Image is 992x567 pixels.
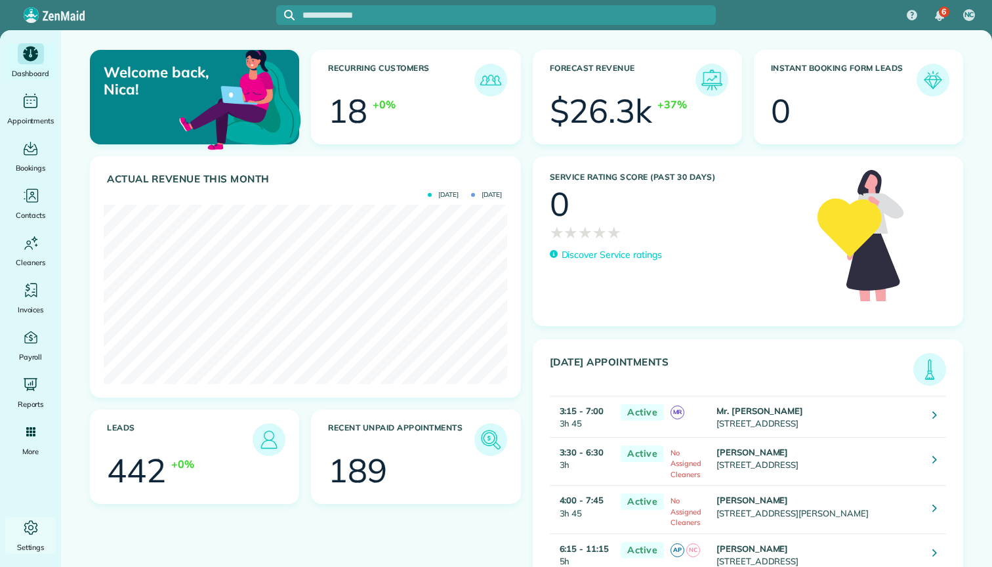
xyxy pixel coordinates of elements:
[716,406,803,416] strong: Mr. [PERSON_NAME]
[5,185,56,222] a: Contacts
[716,495,789,505] strong: [PERSON_NAME]
[256,427,282,453] img: icon_leads-1bed01f49abd5b7fead27621c3d59655bb73ed531f8eeb49469d10e621d6b896.png
[560,447,604,457] strong: 3:30 - 6:30
[560,543,610,554] strong: 6:15 - 11:15
[716,543,789,554] strong: [PERSON_NAME]
[621,542,664,558] span: Active
[276,10,295,20] button: Focus search
[671,543,684,557] span: AP
[560,406,604,416] strong: 3:15 - 7:00
[686,543,700,557] span: NC
[550,173,805,182] h3: Service Rating score (past 30 days)
[7,114,54,127] span: Appointments
[550,220,564,244] span: ★
[478,427,504,453] img: icon_unpaid_appointments-47b8ce3997adf2238b356f14209ab4cced10bd1f174958f3ca8f1d0dd7fffeee.png
[621,446,664,462] span: Active
[657,96,687,112] div: +37%
[771,64,917,96] h3: Instant Booking Form Leads
[19,350,43,364] span: Payroll
[713,486,922,534] td: [STREET_ADDRESS][PERSON_NAME]
[771,94,791,127] div: 0
[18,398,44,411] span: Reports
[176,35,304,162] img: dashboard_welcome-42a62b7d889689a78055ac9021e634bf52bae3f8056760290aed330b23ab8690.png
[550,486,615,534] td: 3h 45
[550,396,615,437] td: 3h 45
[550,188,569,220] div: 0
[328,423,474,456] h3: Recent unpaid appointments
[5,43,56,80] a: Dashboard
[917,356,943,383] img: icon_todays_appointments-901f7ab196bb0bea1936b74009e4eb5ffbc2d2711fa7634e0d609ed5ef32b18b.png
[621,404,664,421] span: Active
[16,161,46,175] span: Bookings
[671,496,701,527] span: No Assigned Cleaners
[5,232,56,269] a: Cleaners
[550,248,662,262] a: Discover Service ratings
[16,256,45,269] span: Cleaners
[671,448,701,479] span: No Assigned Cleaners
[373,96,396,112] div: +0%
[5,280,56,316] a: Invoices
[941,7,946,17] span: 6
[550,64,695,96] h3: Forecast Revenue
[550,356,914,386] h3: [DATE] Appointments
[18,303,44,316] span: Invoices
[328,454,387,487] div: 189
[699,67,725,93] img: icon_forecast_revenue-8c13a41c7ed35a8dcfafea3cbb826a0462acb37728057bba2d056411b612bbbe.png
[671,406,684,419] span: MR
[22,445,39,458] span: More
[920,67,946,93] img: icon_form_leads-04211a6a04a5b2264e4ee56bc0799ec3eb69b7e499cbb523a139df1d13a81ae0.png
[107,423,253,456] h3: Leads
[328,64,474,96] h3: Recurring Customers
[562,248,662,262] p: Discover Service ratings
[5,91,56,127] a: Appointments
[550,94,653,127] div: $26.3k
[284,10,295,20] svg: Focus search
[428,192,459,198] span: [DATE]
[328,94,367,127] div: 18
[560,495,604,505] strong: 4:00 - 7:45
[104,64,231,98] p: Welcome back, Nica!
[16,209,45,222] span: Contacts
[550,437,615,486] td: 3h
[564,220,578,244] span: ★
[926,1,953,30] div: 6 unread notifications
[5,327,56,364] a: Payroll
[471,192,502,198] span: [DATE]
[713,396,922,437] td: [STREET_ADDRESS]
[607,220,621,244] span: ★
[5,517,56,554] a: Settings
[578,220,592,244] span: ★
[107,454,166,487] div: 442
[716,447,789,457] strong: [PERSON_NAME]
[5,374,56,411] a: Reports
[713,437,922,486] td: [STREET_ADDRESS]
[964,10,974,20] span: NC
[12,67,49,80] span: Dashboard
[621,493,664,510] span: Active
[171,456,194,472] div: +0%
[5,138,56,175] a: Bookings
[107,173,507,185] h3: Actual Revenue this month
[478,67,504,93] img: icon_recurring_customers-cf858462ba22bcd05b5a5880d41d6543d210077de5bb9ebc9590e49fd87d84ed.png
[592,220,607,244] span: ★
[17,541,45,554] span: Settings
